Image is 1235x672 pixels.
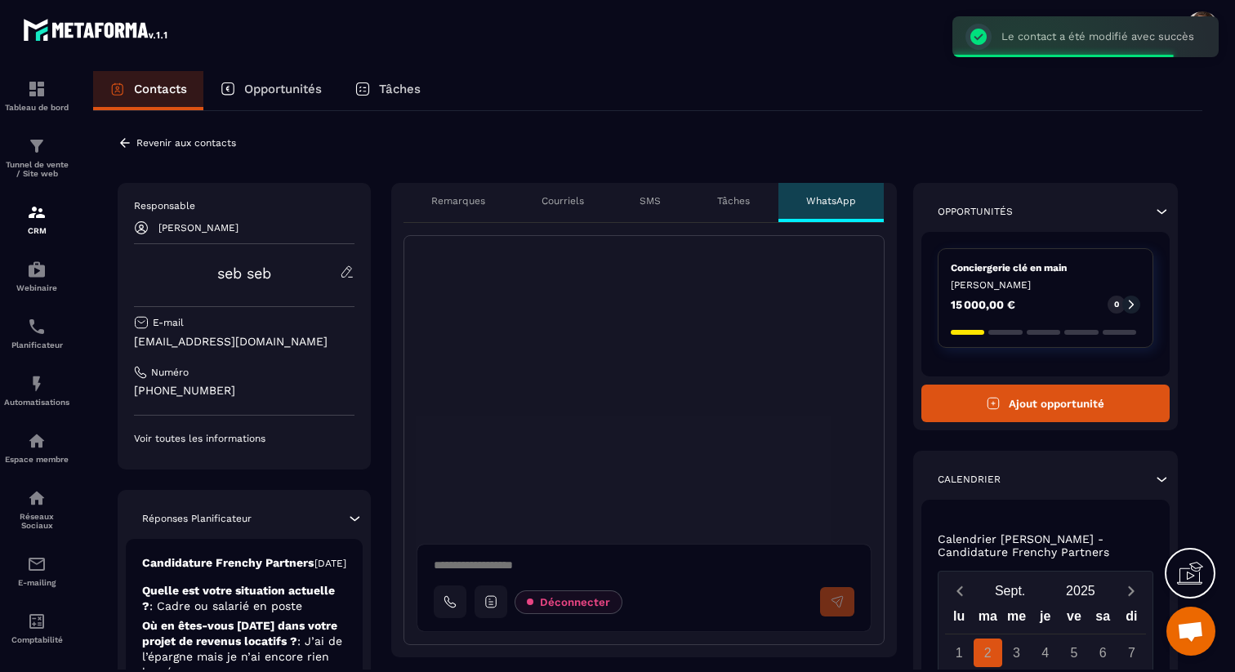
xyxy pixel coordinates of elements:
[23,15,170,44] img: logo
[4,190,69,247] a: formationformationCRM
[4,247,69,305] a: automationsautomationsWebinaire
[338,71,437,110] a: Tâches
[151,366,189,379] p: Numéro
[158,222,239,234] p: [PERSON_NAME]
[203,71,338,110] a: Opportunités
[4,340,69,349] p: Planificateur
[142,512,252,525] p: Réponses Planificateur
[717,194,750,207] p: Tâches
[27,431,47,451] img: automations
[4,124,69,190] a: formationformationTunnel de vente / Site web
[134,199,354,212] p: Responsable
[1089,605,1117,634] div: sa
[142,555,314,571] p: Candidature Frenchy Partners
[951,299,1015,310] p: 15 000,00 €
[4,283,69,292] p: Webinaire
[1031,639,1059,667] div: 4
[134,334,354,349] p: [EMAIL_ADDRESS][DOMAIN_NAME]
[27,488,47,508] img: social-network
[4,226,69,235] p: CRM
[4,305,69,362] a: schedulerschedulerPlanificateur
[4,67,69,124] a: formationformationTableau de bord
[951,278,1141,291] p: [PERSON_NAME]
[4,160,69,178] p: Tunnel de vente / Site web
[951,261,1141,274] p: Conciergerie clé en main
[142,583,346,614] p: Quelle est votre situation actuelle ?
[945,580,975,602] button: Previous month
[938,205,1013,218] p: Opportunités
[1089,639,1117,667] div: 6
[134,82,187,96] p: Contacts
[27,260,47,279] img: automations
[217,265,271,282] a: seb seb
[27,136,47,156] img: formation
[542,194,584,207] p: Courriels
[4,512,69,530] p: Réseaux Sociaux
[1002,605,1031,634] div: me
[975,576,1046,605] button: Open months overlay
[153,316,184,329] p: E-mail
[134,432,354,445] p: Voir toutes les informations
[1002,639,1031,667] div: 3
[93,71,203,110] a: Contacts
[1059,605,1088,634] div: ve
[314,557,346,570] p: [DATE]
[27,612,47,631] img: accountant
[1031,605,1059,634] div: je
[938,473,1001,486] p: Calendrier
[431,194,485,207] p: Remarques
[1116,580,1146,602] button: Next month
[4,362,69,419] a: automationsautomationsAutomatisations
[4,542,69,599] a: emailemailE-mailing
[1117,605,1146,634] div: di
[921,385,1170,422] button: Ajout opportunité
[4,398,69,407] p: Automatisations
[1059,639,1088,667] div: 5
[540,596,610,608] span: Déconnecter
[945,639,974,667] div: 1
[4,599,69,656] a: accountantaccountantComptabilité
[640,194,661,207] p: SMS
[379,82,421,96] p: Tâches
[515,591,622,613] button: Déconnecter
[134,383,354,398] p: [PHONE_NUMBER]
[136,137,236,149] p: Revenir aux contacts
[1114,299,1119,310] p: 0
[4,103,69,112] p: Tableau de bord
[806,194,856,207] p: WhatsApp
[244,82,322,96] p: Opportunités
[27,374,47,394] img: automations
[27,554,47,574] img: email
[4,419,69,476] a: automationsautomationsEspace membre
[149,599,302,612] span: : Cadre ou salarié en poste
[4,635,69,644] p: Comptabilité
[27,79,47,99] img: formation
[1166,607,1215,656] a: Ouvrir le chat
[27,202,47,222] img: formation
[938,532,1154,559] p: Calendrier [PERSON_NAME] - Candidature Frenchy Partners
[974,639,1002,667] div: 2
[974,605,1002,634] div: ma
[4,455,69,464] p: Espace membre
[4,578,69,587] p: E-mailing
[1046,576,1116,605] button: Open years overlay
[27,317,47,336] img: scheduler
[4,476,69,542] a: social-networksocial-networkRéseaux Sociaux
[1117,639,1146,667] div: 7
[944,605,973,634] div: lu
